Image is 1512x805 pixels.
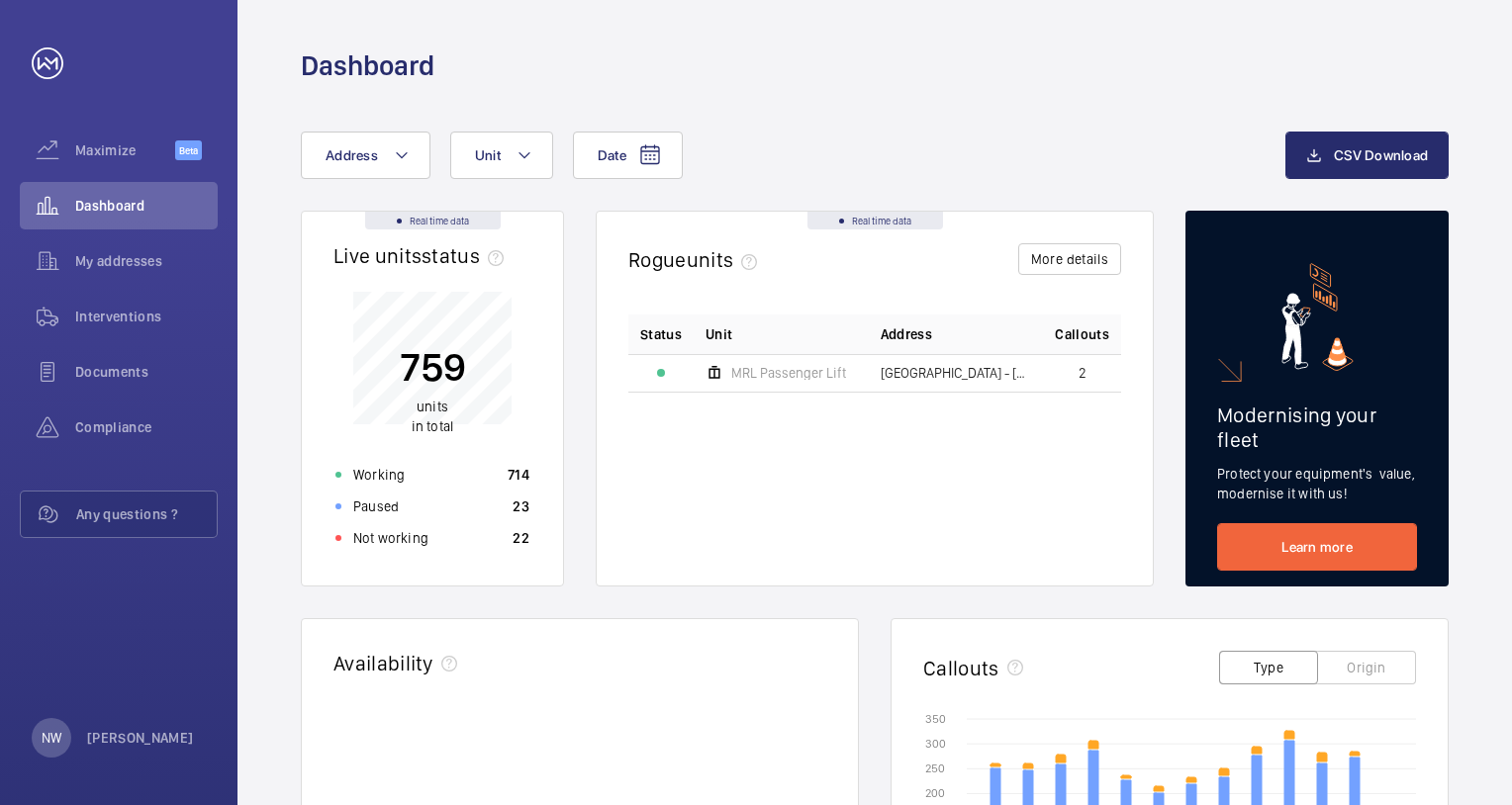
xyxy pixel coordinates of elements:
[75,417,218,437] span: Compliance
[925,786,945,800] text: 200
[925,737,946,751] text: 300
[925,712,946,726] text: 350
[1217,464,1417,503] p: Protect your equipment's value, modernise it with us!
[301,47,434,84] h1: Dashboard
[513,528,529,548] p: 22
[1217,523,1417,571] a: Learn more
[1334,147,1428,163] span: CSV Download
[400,342,466,392] p: 759
[42,728,61,748] p: NW
[881,366,1032,380] span: [GEOGRAPHIC_DATA] - [GEOGRAPHIC_DATA]
[75,251,218,271] span: My addresses
[573,132,683,179] button: Date
[1281,263,1354,371] img: marketing-card.svg
[422,243,512,268] span: status
[450,132,553,179] button: Unit
[687,247,766,272] span: units
[731,366,846,380] span: MRL Passenger Lift
[508,465,529,485] p: 714
[75,307,218,326] span: Interventions
[881,324,932,344] span: Address
[1219,651,1318,684] button: Type
[1285,132,1449,179] button: CSV Download
[640,324,682,344] p: Status
[925,761,945,775] text: 250
[353,465,405,485] p: Working
[1055,324,1109,344] span: Callouts
[513,496,529,516] p: 23
[1217,402,1417,452] h2: Modernising your fleet
[628,247,765,272] h2: Rogue
[598,147,626,163] span: Date
[365,212,501,229] div: Real time data
[400,397,466,436] p: in total
[475,147,501,163] span: Unit
[175,140,202,160] span: Beta
[706,324,732,344] span: Unit
[353,528,428,548] p: Not working
[333,243,512,268] h2: Live units
[75,196,218,216] span: Dashboard
[1317,651,1416,684] button: Origin
[1018,243,1121,275] button: More details
[326,147,378,163] span: Address
[75,362,218,382] span: Documents
[1079,366,1087,380] span: 2
[87,728,194,748] p: [PERSON_NAME]
[76,504,217,524] span: Any questions ?
[301,132,430,179] button: Address
[923,656,999,680] h2: Callouts
[807,212,943,229] div: Real time data
[75,140,175,160] span: Maximize
[417,399,448,414] span: units
[353,496,399,516] p: Paused
[333,651,433,675] h2: Availability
